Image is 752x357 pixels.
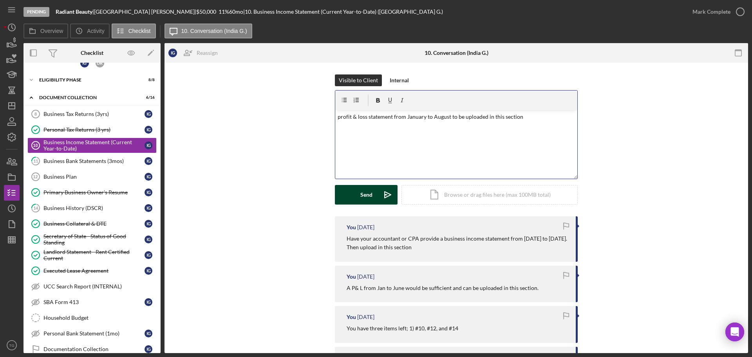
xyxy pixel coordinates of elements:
div: Business Plan [43,174,145,180]
div: I G [145,188,152,196]
a: Personal Tax Returns (3 yrs)IG [27,122,157,138]
div: | [56,9,94,15]
div: I G [145,267,152,275]
div: Business Income Statement (Current Year-to-Date) [43,139,145,152]
p: profit & loss statement from January to August to be uploaded in this section [338,112,575,121]
a: 12Business PlanIG [27,169,157,185]
button: Mark Complete [685,4,748,20]
div: You [347,314,356,320]
div: Send [360,185,372,205]
div: | 10. Business Income Statement (Current Year-to-Date) ([GEOGRAPHIC_DATA] G.) [243,9,443,15]
a: Personal Bank Statement (1mo)IG [27,326,157,341]
button: Overview [23,24,68,38]
button: Send [335,185,398,205]
div: I G [145,236,152,243]
a: Executed Lease AgreementIG [27,263,157,279]
time: 2025-07-08 22:23 [357,274,374,280]
div: Eligibility Phase [39,78,135,82]
a: 14Business History (DSCR)IG [27,200,157,216]
div: Executed Lease Agreement [43,268,145,274]
tspan: 10 [33,143,38,148]
div: Pending [23,7,49,17]
div: I G [145,157,152,165]
div: Mark Complete [692,4,730,20]
div: Internal [390,74,409,86]
a: 8Business Tax Returns (3yrs)IG [27,106,157,122]
label: Activity [87,28,104,34]
time: 2025-03-03 21:34 [357,314,374,320]
div: I G [145,126,152,134]
label: Overview [40,28,63,34]
label: Checklist [128,28,151,34]
div: You [347,274,356,280]
a: 11Business Bank Statements (3mos)IG [27,153,157,169]
tspan: 12 [33,174,38,179]
a: SBA Form 413IG [27,294,157,310]
div: Landlord Statement - Rent Certified Current [43,249,145,261]
tspan: 11 [33,158,38,163]
div: [GEOGRAPHIC_DATA] [PERSON_NAME] | [94,9,196,15]
div: Reassign [197,45,218,61]
a: Secretary of State - Status of Good StandingIG [27,232,157,247]
div: Primary Business Owner's Resume [43,189,145,196]
div: Business Tax Returns (3yrs) [43,111,145,117]
a: Household Budget [27,310,157,326]
a: Landlord Statement - Rent Certified CurrentIG [27,247,157,263]
div: I G [145,173,152,181]
div: 6 / 16 [141,95,155,100]
div: Documentation Collection [43,346,145,352]
div: 60 mo [229,9,243,15]
div: Personal Bank Statement (1mo) [43,330,145,337]
div: Document Collection [39,95,135,100]
div: I G [145,251,152,259]
div: Business Bank Statements (3mos) [43,158,145,164]
div: Checklist [81,50,103,56]
div: Business History (DSCR) [43,205,145,211]
tspan: 8 [34,112,37,116]
div: I G [145,220,152,228]
div: Business Collateral & DTE [43,221,145,227]
div: I G [145,110,152,118]
a: Primary Business Owner's ResumeIG [27,185,157,200]
a: UCC Search Report (INTERNAL) [27,279,157,294]
div: Visible to Client [339,74,378,86]
div: SBA Form 413 [43,299,145,305]
div: You [347,224,356,230]
div: I G [145,345,152,353]
p: Have your accountant or CPA provide a business income statement from [DATE] to [DATE]. Then uploa... [347,234,568,252]
div: Personal Tax Returns (3 yrs) [43,127,145,133]
div: 10. Conversation (India G.) [425,50,488,56]
div: 8 / 8 [141,78,155,82]
p: A P& L from Jan to June would be sufficient and can be uploaded in this section. [347,284,539,292]
a: Business Collateral & DTEIG [27,216,157,232]
button: TG [4,337,20,353]
div: Household Budget [43,315,156,321]
div: I G [145,330,152,337]
button: Internal [386,74,413,86]
div: I G [80,59,89,67]
p: You have three items left; 1) #10, #12, and #14 [347,324,458,333]
text: TG [9,343,14,348]
button: Activity [70,24,109,38]
label: 10. Conversation (India G.) [181,28,247,34]
div: Secretary of State - Status of Good Standing [43,233,145,246]
time: 2025-08-19 22:27 [357,224,374,230]
button: 10. Conversation (India G.) [164,24,252,38]
button: IGReassign [164,45,226,61]
a: Documentation CollectionIG [27,341,157,357]
div: I G [145,298,152,306]
div: $50,000 [196,9,219,15]
div: I G [145,141,152,149]
div: 11 % [219,9,229,15]
button: Visible to Client [335,74,382,86]
div: Open Intercom Messenger [725,323,744,341]
div: D R [96,59,104,67]
tspan: 14 [33,205,38,210]
div: I G [168,49,177,57]
div: UCC Search Report (INTERNAL) [43,283,156,290]
div: I G [145,204,152,212]
b: Radiant Beauty [56,8,92,15]
a: 10Business Income Statement (Current Year-to-Date)IG [27,138,157,153]
button: Checklist [112,24,156,38]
